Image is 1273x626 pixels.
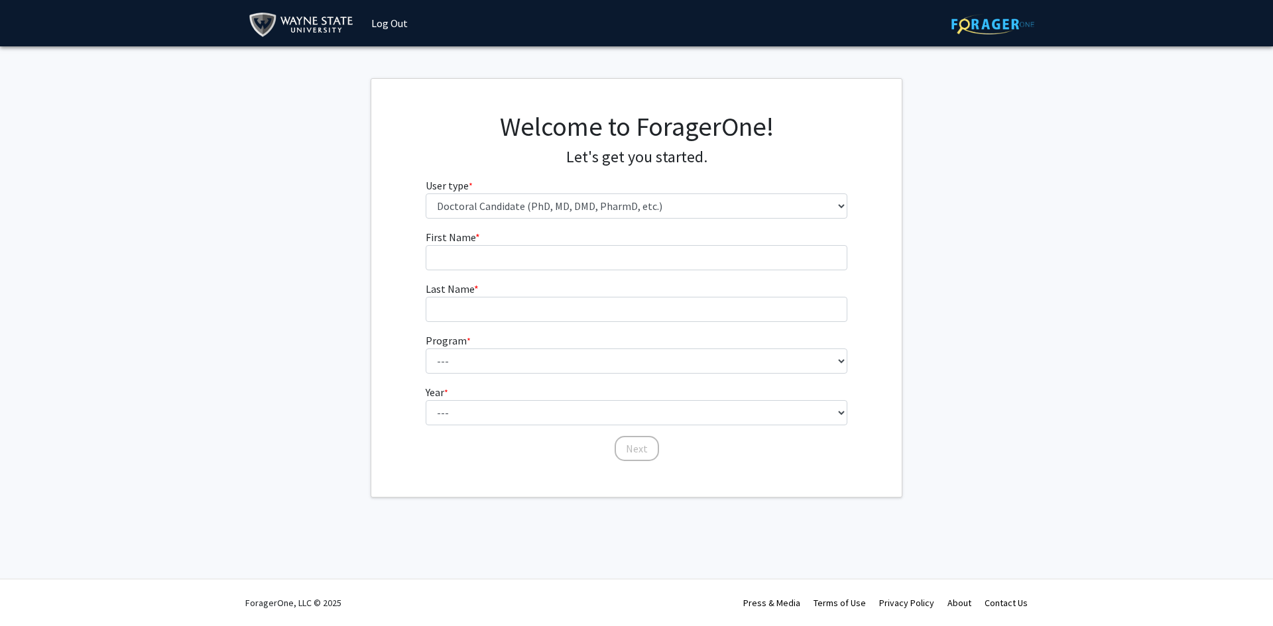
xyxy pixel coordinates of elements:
img: Wayne State University Logo [249,10,359,40]
span: First Name [426,231,475,244]
h1: Welcome to ForagerOne! [426,111,848,142]
a: About [947,597,971,609]
a: Press & Media [743,597,800,609]
div: ForagerOne, LLC © 2025 [245,580,341,626]
a: Contact Us [985,597,1028,609]
img: ForagerOne Logo [951,14,1034,34]
iframe: Chat [10,566,56,616]
label: Year [426,384,448,400]
span: Last Name [426,282,474,295]
a: Terms of Use [814,597,866,609]
a: Privacy Policy [879,597,934,609]
label: User type [426,178,473,193]
label: Program [426,333,471,348]
button: Next [615,436,659,461]
h4: Let's get you started. [426,148,848,167]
